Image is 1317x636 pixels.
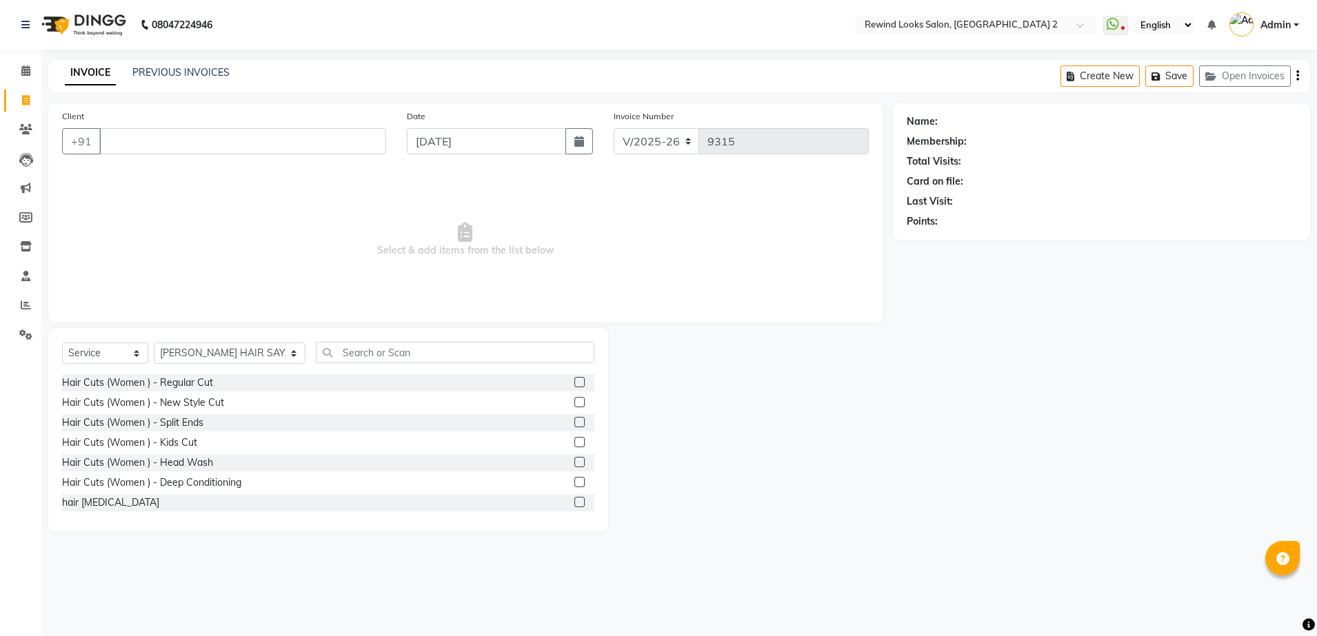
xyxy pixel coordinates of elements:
label: Client [62,110,84,123]
div: Hair Cuts (Women ) - Deep Conditioning [62,475,241,490]
label: Date [407,110,425,123]
a: PREVIOUS INVOICES [132,66,230,79]
span: Select & add items from the list below [62,171,869,309]
img: logo [35,6,130,44]
div: Last Visit: [907,194,953,209]
div: Hair Cuts (Women ) - Regular Cut [62,376,213,390]
span: Admin [1260,18,1291,32]
div: Card on file: [907,174,963,189]
div: Name: [907,114,938,129]
iframe: chat widget [1259,581,1303,622]
button: Create New [1060,65,1140,87]
div: Hair Cuts (Women ) - Head Wash [62,455,213,470]
input: Search or Scan [316,342,594,363]
div: Total Visits: [907,154,961,169]
a: INVOICE [65,61,116,85]
img: Admin [1229,12,1254,37]
button: Open Invoices [1199,65,1291,87]
div: Hair Cuts (Women ) - Split Ends [62,416,203,430]
div: hair [MEDICAL_DATA] [62,495,159,510]
button: +91 [62,128,101,154]
button: Save [1145,65,1194,87]
div: Hair Cuts (Women ) - Kids Cut [62,435,197,450]
b: 08047224946 [152,6,212,44]
div: Hair Cuts (Women ) - New Style Cut [62,396,224,410]
input: Search by Name/Mobile/Email/Code [99,128,386,154]
label: Invoice Number [614,110,674,123]
div: Membership: [907,134,967,149]
div: Points: [907,214,938,229]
